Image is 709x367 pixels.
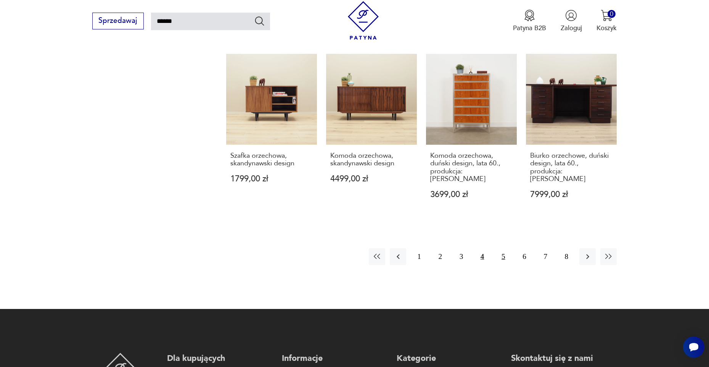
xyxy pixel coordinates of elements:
[411,248,427,265] button: 1
[495,248,511,265] button: 5
[683,336,704,358] iframe: Smartsupp widget button
[92,13,144,29] button: Sprzedawaj
[430,152,513,183] h3: Komoda orzechowa, duński design, lata 60., produkcja: [PERSON_NAME]
[453,248,469,265] button: 3
[282,353,387,364] p: Informacje
[561,10,582,32] button: Zaloguj
[530,191,613,199] p: 7999,00 zł
[167,353,273,364] p: Dla kupujących
[513,10,546,32] button: Patyna B2B
[565,10,577,21] img: Ikonka użytkownika
[524,10,535,21] img: Ikona medalu
[432,248,449,265] button: 2
[430,191,513,199] p: 3699,00 zł
[92,18,144,24] a: Sprzedawaj
[426,54,517,217] a: Komoda orzechowa, duński design, lata 60., produkcja: DaniaKomoda orzechowa, duński design, lata ...
[397,353,502,364] p: Kategorie
[596,10,617,32] button: 0Koszyk
[513,10,546,32] a: Ikona medaluPatyna B2B
[511,353,617,364] p: Skontaktuj się z nami
[230,175,313,183] p: 1799,00 zł
[330,152,413,168] h3: Komoda orzechowa, skandynawski design
[608,10,616,18] div: 0
[513,24,546,32] p: Patyna B2B
[530,152,613,183] h3: Biurko orzechowe, duński design, lata 60., produkcja: [PERSON_NAME]
[254,15,265,26] button: Szukaj
[516,248,532,265] button: 6
[526,54,617,217] a: Biurko orzechowe, duński design, lata 60., produkcja: DaniaBiurko orzechowe, duński design, lata ...
[344,1,383,40] img: Patyna - sklep z meblami i dekoracjami vintage
[326,54,417,217] a: Komoda orzechowa, skandynawski designKomoda orzechowa, skandynawski design4499,00 zł
[230,152,313,168] h3: Szafka orzechowa, skandynawski design
[474,248,490,265] button: 4
[558,248,575,265] button: 8
[537,248,554,265] button: 7
[601,10,613,21] img: Ikona koszyka
[226,54,317,217] a: Szafka orzechowa, skandynawski designSzafka orzechowa, skandynawski design1799,00 zł
[596,24,617,32] p: Koszyk
[561,24,582,32] p: Zaloguj
[330,175,413,183] p: 4499,00 zł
